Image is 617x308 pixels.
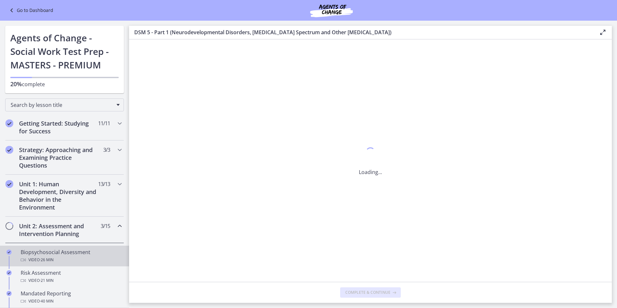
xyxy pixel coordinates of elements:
i: Completed [6,250,12,255]
span: 3 / 15 [101,222,110,230]
i: Completed [5,146,13,154]
div: Video [21,297,121,305]
span: Complete & continue [345,290,390,295]
div: 1 [359,146,382,160]
div: Biopsychosocial Assessment [21,248,121,264]
h2: Strategy: Approaching and Examining Practice Questions [19,146,98,169]
i: Completed [5,180,13,188]
button: Complete & continue [340,287,401,298]
h2: Unit 1: Human Development, Diversity and Behavior in the Environment [19,180,98,211]
span: · 40 min [40,297,54,305]
a: Go to Dashboard [8,6,53,14]
span: · 26 min [40,256,54,264]
h1: Agents of Change - Social Work Test Prep - MASTERS - PREMIUM [10,31,119,72]
div: Mandated Reporting [21,290,121,305]
i: Completed [5,119,13,127]
p: complete [10,80,119,88]
div: Search by lesson title [5,98,124,111]
p: Loading... [359,168,382,176]
h2: Getting Started: Studying for Success [19,119,98,135]
div: Video [21,277,121,284]
img: Agents of Change Social Work Test Prep [293,3,370,18]
div: Video [21,256,121,264]
i: Completed [6,270,12,275]
span: 20% [10,80,22,88]
span: 11 / 11 [98,119,110,127]
span: 3 / 3 [103,146,110,154]
i: Completed [6,291,12,296]
div: Risk Assessment [21,269,121,284]
h3: DSM 5 - Part 1 (Neurodevelopmental Disorders, [MEDICAL_DATA] Spectrum and Other [MEDICAL_DATA]) [134,28,589,36]
span: 13 / 13 [98,180,110,188]
h2: Unit 2: Assessment and Intervention Planning [19,222,98,238]
span: · 21 min [40,277,54,284]
span: Search by lesson title [11,101,113,108]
